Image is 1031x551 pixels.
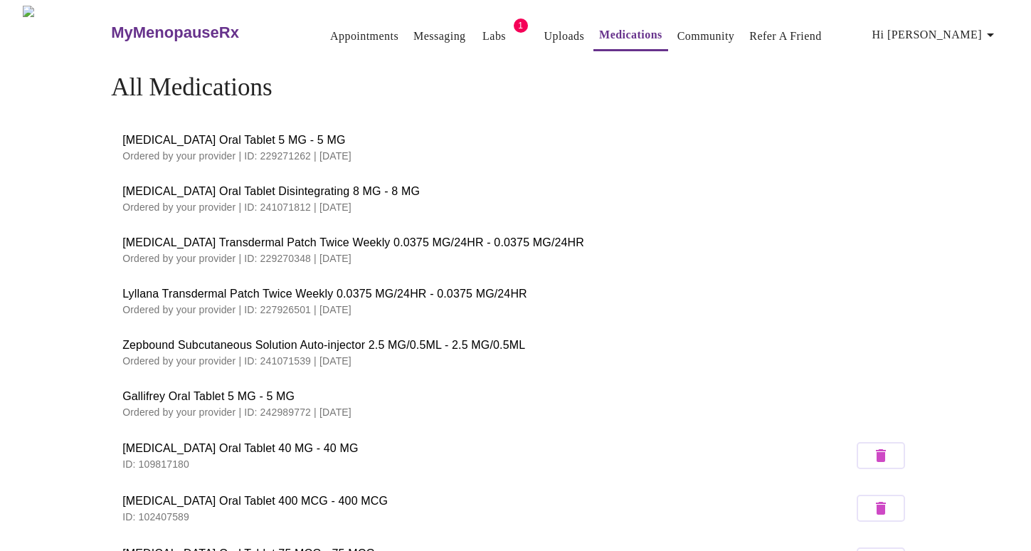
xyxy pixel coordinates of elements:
button: Messaging [408,22,471,51]
a: Messaging [413,26,465,46]
span: Hi [PERSON_NAME] [872,25,999,45]
span: [MEDICAL_DATA] Oral Tablet Disintegrating 8 MG - 8 MG [122,183,909,200]
button: Labs [472,22,517,51]
p: Ordered by your provider | ID: 227926501 | [DATE] [122,303,909,317]
a: MyMenopauseRx [110,8,296,58]
span: [MEDICAL_DATA] Oral Tablet 40 MG - 40 MG [122,440,853,457]
a: Uploads [544,26,585,46]
h3: MyMenopauseRx [111,23,239,42]
span: Lyllana Transdermal Patch Twice Weekly 0.0375 MG/24HR - 0.0375 MG/24HR [122,285,909,303]
a: Appointments [330,26,398,46]
button: Uploads [539,22,591,51]
p: Ordered by your provider | ID: 241071539 | [DATE] [122,354,909,368]
button: Refer a Friend [744,22,828,51]
p: ID: 102407589 [122,510,853,524]
a: Labs [482,26,506,46]
p: Ordered by your provider | ID: 229271262 | [DATE] [122,149,909,163]
button: Appointments [324,22,404,51]
span: Zepbound Subcutaneous Solution Auto-injector 2.5 MG/0.5ML - 2.5 MG/0.5ML [122,337,909,354]
p: Ordered by your provider | ID: 242989772 | [DATE] [122,405,909,419]
button: Medications [593,21,668,51]
p: Ordered by your provider | ID: 241071812 | [DATE] [122,200,909,214]
a: Refer a Friend [749,26,822,46]
span: 1 [514,19,528,33]
h4: All Medications [111,73,920,102]
span: [MEDICAL_DATA] Oral Tablet 400 MCG - 400 MCG [122,493,853,510]
img: MyMenopauseRx Logo [23,6,110,59]
span: [MEDICAL_DATA] Oral Tablet 5 MG - 5 MG [122,132,909,149]
p: ID: 109817180 [122,457,853,471]
a: Community [677,26,735,46]
p: Ordered by your provider | ID: 229270348 | [DATE] [122,251,909,266]
span: Gallifrey Oral Tablet 5 MG - 5 MG [122,388,909,405]
a: Medications [599,25,662,45]
button: Community [672,22,741,51]
span: [MEDICAL_DATA] Transdermal Patch Twice Weekly 0.0375 MG/24HR - 0.0375 MG/24HR [122,234,909,251]
button: Hi [PERSON_NAME] [867,21,1005,49]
